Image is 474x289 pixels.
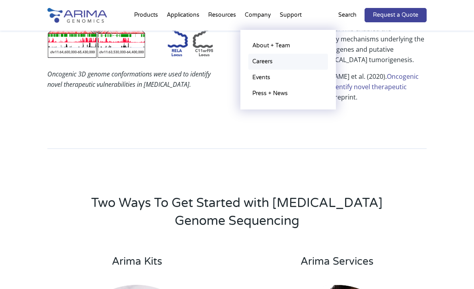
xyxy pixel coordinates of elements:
[47,8,107,23] img: Arima-Genomics-logo
[47,70,211,89] em: Oncogenic 3D genome conformations were used to identify novel therapeutic vulnerabilities in [MED...
[79,194,395,236] h2: Two Ways To Get Started with [MEDICAL_DATA] Genome Sequencing
[248,54,328,70] a: Careers
[248,86,328,102] a: Press + News
[365,8,427,22] a: Request a Quote
[248,70,328,86] a: Events
[248,38,328,54] a: About + Team
[248,255,427,274] h3: Arima Services
[338,10,357,20] p: Search
[47,255,226,274] h3: Arima Kits
[248,3,427,71] p: 3D genomic insights were gained from FFPE samples, revealing recurrent chromosomal rearrangements...
[248,71,427,102] p: [PERSON_NAME], [PERSON_NAME] et al. (2020). . Preprint.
